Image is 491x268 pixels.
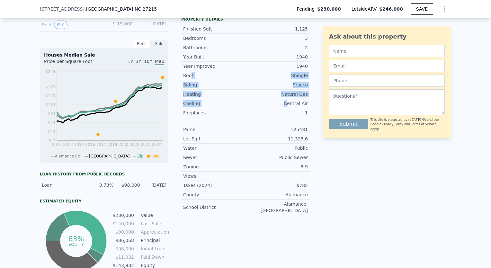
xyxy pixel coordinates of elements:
[183,100,245,107] div: Cooling
[245,44,308,51] div: 2
[183,182,245,189] div: Taxes (2024)
[117,182,140,188] div: $98,000
[183,63,245,69] div: Year Improved
[128,59,133,64] span: 1Y
[155,59,164,65] span: Max
[144,182,166,188] div: [DATE]
[45,103,55,107] tspan: $113
[48,121,55,125] tspan: $53
[329,45,445,57] input: Name
[68,242,84,246] tspan: equity
[183,110,245,116] div: Fireplaces
[183,154,245,161] div: Sewer
[329,119,368,129] button: Submit
[245,54,308,60] div: 1940
[112,237,134,244] td: $86,068
[129,142,139,147] tspan: 2022
[329,32,445,41] div: Ask about this property
[136,59,141,64] span: 3Y
[370,118,445,131] div: This site is protected by reCAPTCHA and the Google and apply.
[183,145,245,151] div: Water
[144,59,152,64] span: 10Y
[183,192,245,198] div: County
[183,82,245,88] div: Siding
[44,52,164,58] div: Houses Median Sale
[183,72,245,79] div: Roof
[181,17,310,22] div: Property details
[245,63,308,69] div: 1940
[183,136,245,142] div: Lot Sqft
[54,21,67,29] button: View historical data
[245,192,308,198] div: Alamance
[183,35,245,41] div: Bedrooms
[151,154,160,158] span: Sale
[96,142,106,147] tspan: 2017
[133,6,157,12] span: , NC 27215
[245,26,308,32] div: 1,125
[107,142,117,147] tspan: 2019
[150,40,168,48] div: Sale
[183,173,245,179] div: Views
[112,228,134,236] td: $90,000
[245,126,308,133] div: 125481
[139,220,168,227] td: Last Sale
[112,245,134,252] td: $98,000
[183,54,245,60] div: Year Built
[49,138,55,143] tspan: $-7
[139,228,168,236] td: Appreciation
[40,199,168,204] div: Estimated Equity
[245,35,308,41] div: 3
[245,145,308,151] div: Public
[329,60,445,72] input: Email
[40,6,85,12] span: [STREET_ADDRESS]
[52,142,62,147] tspan: 2012
[112,254,134,261] td: $11,932
[352,6,379,12] span: Lotside ARV
[411,122,436,126] a: Terms of Service
[40,172,168,177] div: Loan history from public records
[438,3,451,15] button: Show Options
[85,142,95,147] tspan: 2016
[45,69,55,74] tspan: $224
[139,245,168,252] td: Initial Loan
[85,6,157,12] span: , [GEOGRAPHIC_DATA]
[382,122,403,126] a: Privacy Policy
[245,154,308,161] div: Public Sewer
[297,6,317,12] span: Pending
[63,142,73,147] tspan: 2013
[55,154,82,158] span: Alamance Co.
[183,26,245,32] div: Finished Sqft
[152,142,162,147] tspan: 2024
[44,58,104,68] div: Price per Square Foot
[183,44,245,51] div: Bathrooms
[245,201,308,214] div: Alamance-[GEOGRAPHIC_DATA]
[183,91,245,97] div: Heating
[91,182,113,188] div: 3.73%
[329,75,445,87] input: Phone
[138,21,166,29] div: [DATE]
[183,126,245,133] div: Parcel
[42,182,87,188] div: Loan
[139,212,168,219] td: Value
[317,6,341,12] span: $230,000
[45,85,55,89] tspan: $173
[48,112,55,116] tspan: $83
[245,110,308,116] div: 1
[89,154,129,158] span: [GEOGRAPHIC_DATA]
[74,142,84,147] tspan: 2014
[139,237,168,244] td: Principal
[112,212,134,219] td: $230,000
[245,82,308,88] div: Stucco
[245,182,308,189] div: $782
[245,100,308,107] div: Central Air
[245,136,308,142] div: 11,325.6
[183,204,245,210] div: School District
[183,164,245,170] div: Zoning
[245,164,308,170] div: R 9
[137,154,143,158] span: Zip
[42,21,99,29] div: Sold
[48,130,55,134] tspan: $23
[379,6,403,12] span: $246,000
[68,235,84,243] tspan: 63%
[245,91,308,97] div: Natural Gas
